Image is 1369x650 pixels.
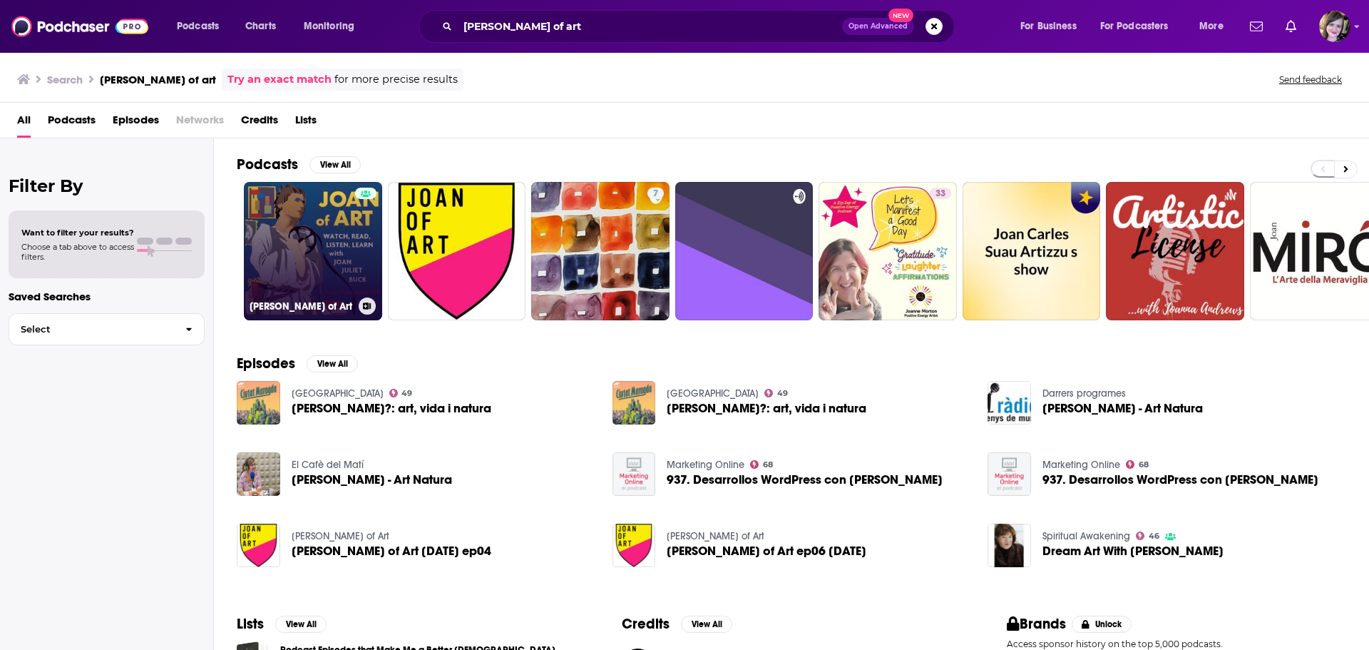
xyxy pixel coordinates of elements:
h2: Brands [1007,615,1066,633]
a: EpisodesView All [237,355,358,372]
a: Dream Art With Joan Gelfand [988,524,1031,567]
a: Marketing Online [1042,459,1120,471]
img: Joan Mir?: art, vida i natura [612,381,656,425]
img: Joan Cantal - Art Natura [988,381,1031,425]
span: Episodes [113,108,159,138]
h2: Filter By [9,176,205,196]
span: 49 [777,390,788,397]
img: Podchaser - Follow, Share and Rate Podcasts [11,13,148,40]
a: Joan of Art ep06 8-3-15 [667,545,866,557]
button: Select [9,313,205,345]
a: Joan Mir?: art, vida i natura [667,402,866,415]
span: 46 [1149,533,1159,539]
span: 49 [401,390,412,397]
a: El Cafè del Matí [292,459,364,471]
span: [PERSON_NAME] - Art Natura [292,474,452,486]
h2: Lists [237,615,264,633]
button: Send feedback [1275,73,1346,86]
img: User Profile [1319,11,1350,42]
a: [PERSON_NAME] of Art [244,182,382,320]
span: [PERSON_NAME] of Art [DATE] ep04 [292,545,491,557]
a: Joan of Art [667,530,764,542]
span: For Business [1020,16,1077,36]
a: 68 [750,460,773,469]
button: View All [681,616,732,633]
img: Joan of Art ep06 8-3-15 [612,524,656,567]
button: open menu [1189,15,1241,38]
p: Saved Searches [9,290,205,303]
span: [PERSON_NAME]?: art, vida i natura [292,402,491,415]
button: open menu [167,15,237,38]
a: 937. Desarrollos WordPress con Joan Artés [612,452,656,496]
img: Joan Cantal - Art Natura [237,452,280,496]
a: 937. Desarrollos WordPress con Joan Artés [1042,474,1318,486]
a: 33 [930,188,951,199]
a: Try an exact match [227,71,332,88]
span: Lists [295,108,317,138]
span: For Podcasters [1100,16,1169,36]
h2: Credits [622,615,670,633]
button: Show profile menu [1319,11,1350,42]
img: Joan Mir?: art, vida i natura [237,381,280,425]
span: Choose a tab above to access filters. [21,242,134,262]
a: Joan Cantal - Art Natura [1042,402,1203,415]
a: 49 [389,389,413,397]
span: New [888,9,914,22]
h2: Podcasts [237,156,298,173]
div: Search podcasts, credits, & more... [432,10,968,43]
span: Logged in as IAmMBlankenship [1319,11,1350,42]
a: All [17,108,31,138]
span: for more precise results [334,71,458,88]
a: Marketing Online [667,459,744,471]
img: 937. Desarrollos WordPress con Joan Artés [988,452,1031,496]
span: [PERSON_NAME] of Art ep06 [DATE] [667,545,866,557]
p: Access sponsor history on the top 5,000 podcasts. [1007,639,1346,649]
button: View All [307,355,358,372]
span: Networks [176,108,224,138]
a: 7 [647,188,664,199]
a: Joan of Art 7-13-15 ep04 [292,545,491,557]
a: Credits [241,108,278,138]
h2: Episodes [237,355,295,372]
a: PodcastsView All [237,156,361,173]
span: Charts [245,16,276,36]
span: 68 [763,462,773,468]
button: View All [309,156,361,173]
a: 7 [531,182,670,320]
h3: Search [47,73,83,86]
span: More [1199,16,1224,36]
a: 46 [1136,532,1159,540]
span: Select [9,325,174,334]
a: Podcasts [48,108,96,138]
a: 68 [1126,460,1149,469]
a: ListsView All [237,615,327,633]
a: Charts [236,15,284,38]
h3: [PERSON_NAME] of Art [250,300,353,313]
button: open menu [1010,15,1094,38]
button: Open AdvancedNew [842,18,914,35]
span: [PERSON_NAME]?: art, vida i natura [667,402,866,415]
img: Joan of Art 7-13-15 ep04 [237,524,280,567]
span: Dream Art With [PERSON_NAME] [1042,545,1224,557]
a: Show notifications dropdown [1244,14,1268,39]
a: Darrers programes [1042,387,1126,400]
span: 68 [1139,462,1149,468]
span: Monitoring [304,16,354,36]
a: Ciutat Maragda [292,387,384,400]
span: Open Advanced [848,23,908,30]
button: open menu [294,15,373,38]
a: CreditsView All [622,615,732,633]
button: View All [275,616,327,633]
button: Unlock [1072,616,1132,633]
span: 7 [653,187,658,201]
